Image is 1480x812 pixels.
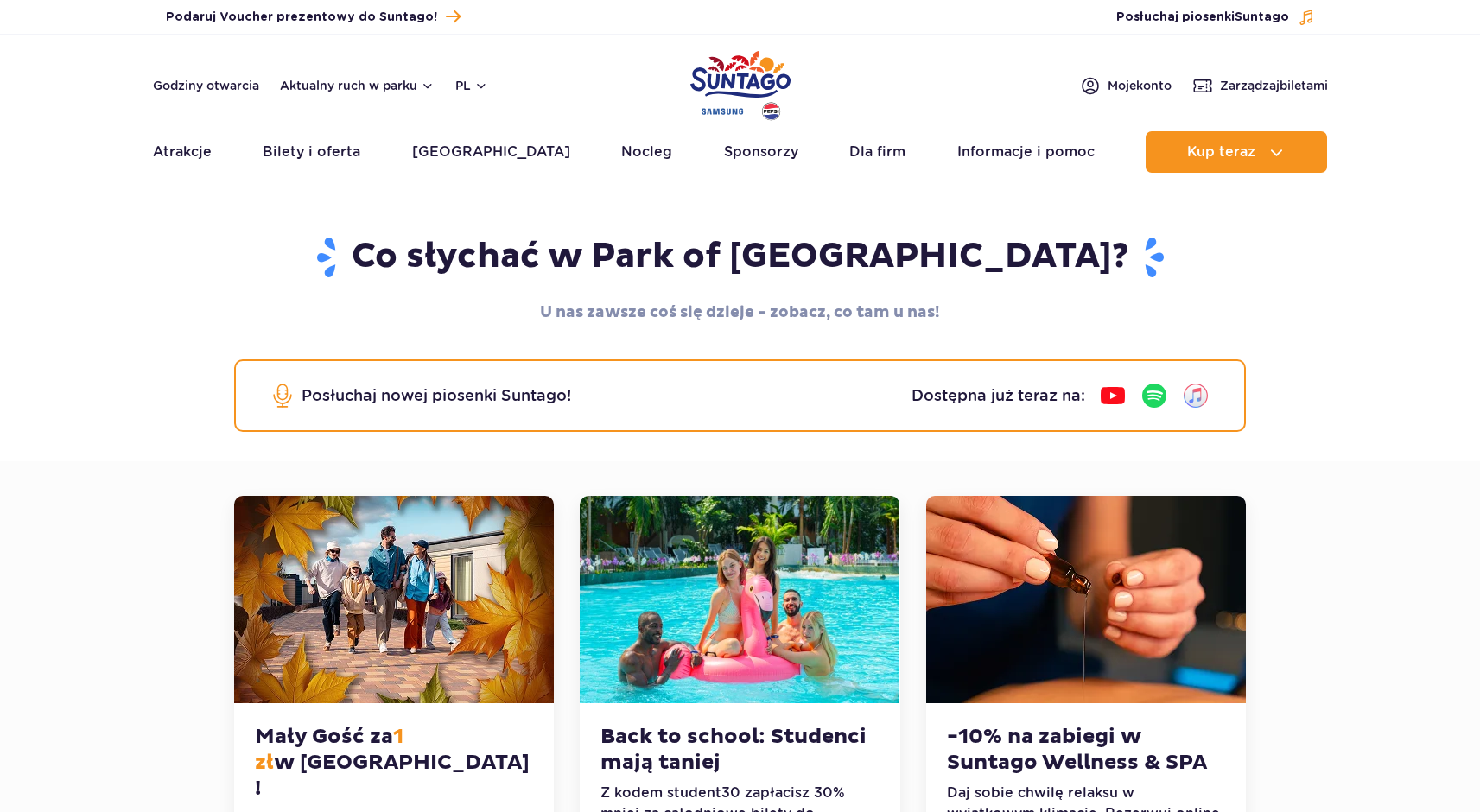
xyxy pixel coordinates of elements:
[1140,382,1168,409] img: Spotify
[255,724,533,802] h3: Mały Gość za w [GEOGRAPHIC_DATA]!
[849,131,905,173] a: Dla firm
[255,724,403,776] span: 1 zł
[912,384,1085,408] p: Dostępna już teraz na:
[1192,75,1328,96] a: Zarządzajbiletami
[166,9,437,26] span: Podaruj Voucher prezentowy do Suntago!
[580,496,899,703] img: Back to school: Studenci mają taniej
[234,235,1246,280] h1: Co słychać w Park of [GEOGRAPHIC_DATA]?
[1099,382,1127,409] img: YouTube
[1080,75,1172,96] a: Mojekonto
[153,77,259,94] a: Godziny otwarcia
[263,131,360,173] a: Bilety i oferta
[1182,382,1210,409] img: iTunes
[302,384,571,408] p: Posłuchaj nowej piosenki Suntago!
[1116,9,1315,26] button: Posłuchaj piosenkiSuntago
[1108,77,1172,94] span: Moje konto
[1235,11,1289,23] span: Suntago
[947,724,1225,776] h3: -10% na zabiegi w Suntago Wellness & SPA
[1220,77,1328,94] span: Zarządzaj biletami
[926,496,1246,703] img: -10% na zabiegi w Suntago Wellness &amp; SPA
[600,724,879,776] h3: Back to school: Studenci mają taniej
[234,301,1246,325] p: U nas zawsze coś się dzieje - zobacz, co tam u nas!
[412,131,570,173] a: [GEOGRAPHIC_DATA]
[1187,144,1255,160] span: Kup teraz
[690,43,791,123] a: Park of Poland
[153,131,212,173] a: Atrakcje
[234,496,554,703] img: Mały Gość za &lt;span class=&quot;-cOrange&quot;&gt;1 zł&lt;/span&gt; w&amp;nbsp;Suntago Village!
[724,131,798,173] a: Sponsorzy
[957,131,1095,173] a: Informacje i pomoc
[166,5,461,29] a: Podaruj Voucher prezentowy do Suntago!
[455,77,488,94] button: pl
[1146,131,1327,173] button: Kup teraz
[280,79,435,92] button: Aktualny ruch w parku
[1116,9,1289,26] span: Posłuchaj piosenki
[621,131,672,173] a: Nocleg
